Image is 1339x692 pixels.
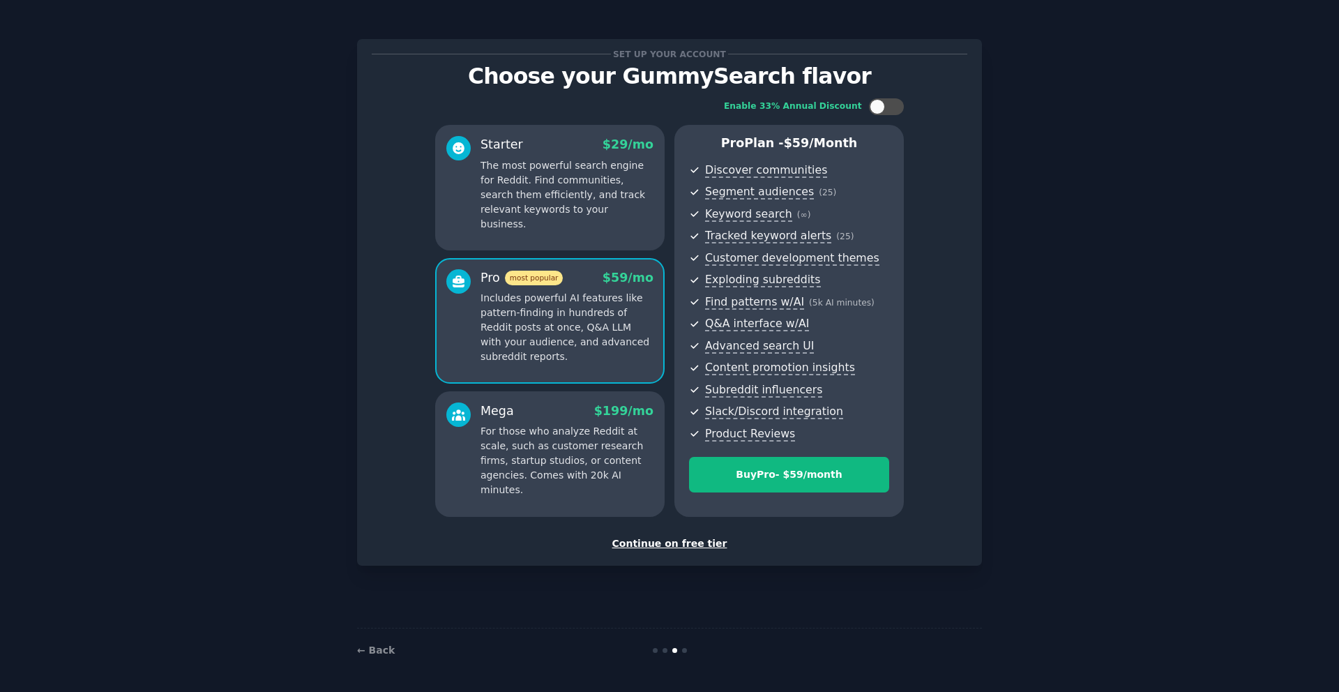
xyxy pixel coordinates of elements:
span: Slack/Discord integration [705,405,843,419]
span: $ 59 /mo [603,271,653,285]
span: ( ∞ ) [797,210,811,220]
span: Keyword search [705,207,792,222]
div: Continue on free tier [372,536,967,551]
span: Subreddit influencers [705,383,822,398]
span: $ 59 /month [784,136,858,150]
span: Product Reviews [705,427,795,442]
div: Enable 33% Annual Discount [724,100,862,113]
p: Choose your GummySearch flavor [372,64,967,89]
p: For those who analyze Reddit at scale, such as customer research firms, startup studios, or conte... [481,424,653,497]
span: Set up your account [611,47,729,61]
span: Advanced search UI [705,339,814,354]
span: most popular [505,271,563,285]
p: The most powerful search engine for Reddit. Find communities, search them efficiently, and track ... [481,158,653,232]
span: Exploding subreddits [705,273,820,287]
span: Segment audiences [705,185,814,200]
span: Tracked keyword alerts [705,229,831,243]
span: Customer development themes [705,251,879,266]
span: Discover communities [705,163,827,178]
div: Mega [481,403,514,420]
p: Pro Plan - [689,135,889,152]
span: ( 5k AI minutes ) [809,298,875,308]
div: Buy Pro - $ 59 /month [690,467,888,482]
span: Find patterns w/AI [705,295,804,310]
div: Pro [481,269,563,287]
span: Q&A interface w/AI [705,317,809,331]
span: Content promotion insights [705,361,855,375]
p: Includes powerful AI features like pattern-finding in hundreds of Reddit posts at once, Q&A LLM w... [481,291,653,364]
span: ( 25 ) [819,188,836,197]
span: $ 199 /mo [594,404,653,418]
span: ( 25 ) [836,232,854,241]
span: $ 29 /mo [603,137,653,151]
div: Starter [481,136,523,153]
button: BuyPro- $59/month [689,457,889,492]
a: ← Back [357,645,395,656]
